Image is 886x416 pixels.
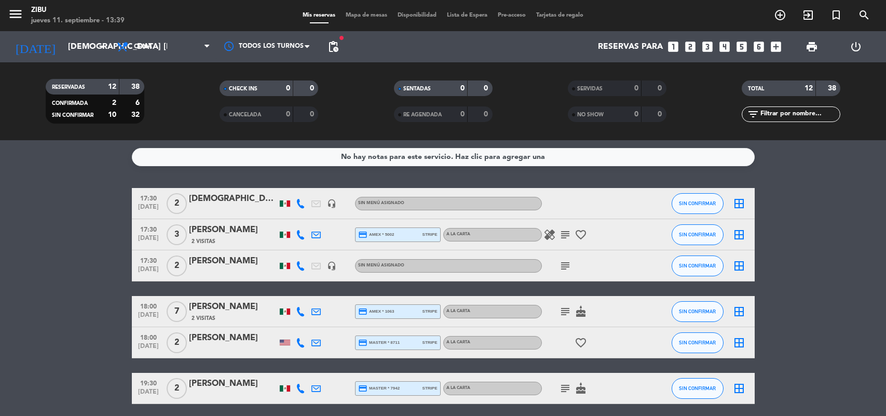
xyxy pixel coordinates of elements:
[446,309,470,313] span: A LA CARTA
[575,305,587,318] i: cake
[135,192,161,204] span: 17:30
[135,312,161,324] span: [DATE]
[679,263,716,269] span: SIN CONFIRMAR
[752,40,766,53] i: looks_6
[559,305,571,318] i: subject
[679,200,716,206] span: SIN CONFIRMAR
[422,308,438,315] span: stripe
[850,41,862,53] i: power_settings_new
[577,86,603,91] span: SERVIDAS
[701,40,714,53] i: looks_3
[131,83,142,90] strong: 38
[97,41,109,53] i: arrow_drop_down
[338,35,345,41] span: fiber_manual_record
[167,193,187,214] span: 2
[358,384,367,393] i: credit_card
[598,42,663,52] span: Reservas para
[559,229,571,241] i: subject
[422,385,438,392] span: stripe
[684,40,697,53] i: looks_two
[460,85,465,92] strong: 0
[358,307,394,316] span: amex * 1063
[392,12,442,18] span: Disponibilidad
[559,382,571,395] i: subject
[672,193,724,214] button: SIN CONFIRMAR
[575,229,587,241] i: favorite_border
[327,199,336,208] i: headset_mic
[297,12,340,18] span: Mis reservas
[340,12,392,18] span: Mapa de mesas
[135,388,161,400] span: [DATE]
[733,337,745,349] i: border_all
[774,9,786,21] i: add_circle_outline
[672,332,724,353] button: SIN CONFIRMAR
[805,85,813,92] strong: 12
[759,109,840,120] input: Filtrar por nombre...
[135,343,161,355] span: [DATE]
[672,301,724,322] button: SIN CONFIRMAR
[8,6,23,25] button: menu
[733,260,745,272] i: border_all
[446,386,470,390] span: A LA CARTA
[229,112,261,117] span: CANCELADA
[358,230,394,239] span: amex * 5002
[747,108,759,120] i: filter_list
[310,111,316,118] strong: 0
[358,201,404,205] span: Sin menú asignado
[192,237,215,246] span: 2 Visitas
[834,31,878,62] div: LOG OUT
[735,40,748,53] i: looks_5
[358,307,367,316] i: credit_card
[52,113,93,118] span: SIN CONFIRMAR
[575,382,587,395] i: cake
[167,332,187,353] span: 2
[403,86,431,91] span: SENTADAS
[802,9,814,21] i: exit_to_app
[679,340,716,345] span: SIN CONFIRMAR
[442,12,493,18] span: Lista de Espera
[822,6,850,24] span: Reserva especial
[327,261,336,271] i: headset_mic
[192,314,215,323] span: 2 Visitas
[666,40,680,53] i: looks_one
[229,86,257,91] span: CHECK INS
[8,35,63,58] i: [DATE]
[769,40,783,53] i: add_box
[679,232,716,237] span: SIN CONFIRMAR
[634,85,638,92] strong: 0
[167,301,187,322] span: 7
[189,377,277,391] div: [PERSON_NAME]
[575,337,587,349] i: favorite_border
[403,112,442,117] span: RE AGENDADA
[531,12,589,18] span: Tarjetas de regalo
[733,197,745,210] i: border_all
[286,111,290,118] strong: 0
[766,6,794,24] span: RESERVAR MESA
[108,111,116,118] strong: 10
[286,85,290,92] strong: 0
[52,85,85,90] span: RESERVADAS
[167,224,187,245] span: 3
[135,300,161,312] span: 18:00
[733,229,745,241] i: border_all
[189,192,277,206] div: [DEMOGRAPHIC_DATA][PERSON_NAME]
[135,223,161,235] span: 17:30
[850,6,878,24] span: BUSCAR
[358,338,400,347] span: master * 8711
[748,86,764,91] span: TOTAL
[733,382,745,395] i: border_all
[131,111,142,118] strong: 32
[484,85,490,92] strong: 0
[189,300,277,314] div: [PERSON_NAME]
[830,9,842,21] i: turned_in_not
[672,378,724,399] button: SIN CONFIRMAR
[310,85,316,92] strong: 0
[484,111,490,118] strong: 0
[189,331,277,345] div: [PERSON_NAME]
[189,254,277,268] div: [PERSON_NAME]
[135,266,161,278] span: [DATE]
[559,260,571,272] i: subject
[135,204,161,216] span: [DATE]
[672,224,724,245] button: SIN CONFIRMAR
[828,85,838,92] strong: 38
